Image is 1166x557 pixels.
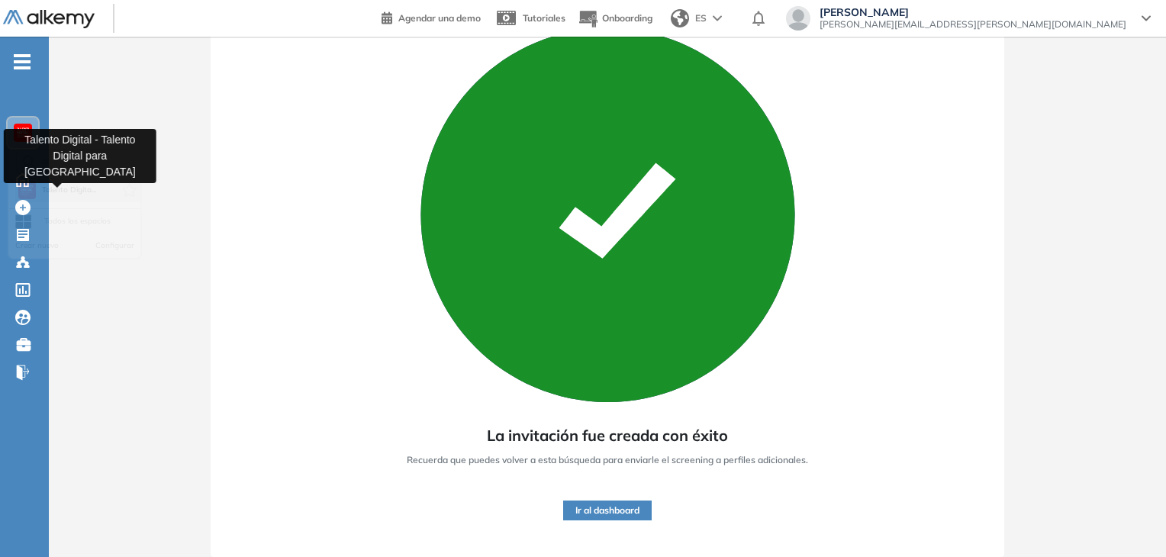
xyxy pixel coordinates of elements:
[1090,484,1166,557] iframe: Chat Widget
[602,12,652,24] span: Onboarding
[4,129,156,183] div: Talento Digital - Talento Digital para [GEOGRAPHIC_DATA]
[95,246,134,259] button: Configurar
[487,424,728,447] span: La invitación fue creada con éxito
[820,6,1126,18] span: [PERSON_NAME]
[1090,484,1166,557] div: Widget de chat
[14,60,31,63] i: -
[671,9,689,27] img: world
[3,10,95,29] img: Logo
[713,15,722,21] img: arrow
[563,501,652,520] button: Ir al dashboard
[578,2,652,35] button: Onboarding
[398,12,481,24] span: Agendar una demo
[42,191,97,203] span: Talento Digita...
[382,8,481,26] a: Agendar una demo
[695,11,707,25] span: ES
[523,12,565,24] span: Tutoriales
[407,453,808,467] span: Recuerda que puedes volver a esta búsqueda para enviarle el screening a perfiles adicionales.
[15,246,59,259] button: Crear nuevo
[21,191,33,203] img: https://assets.alkemy.org/workspaces/620/d203e0be-08f6-444b-9eae-a92d815a506f.png
[44,222,111,234] div: Todos los espacios
[820,18,1126,31] span: [PERSON_NAME][EMAIL_ADDRESS][PERSON_NAME][DOMAIN_NAME]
